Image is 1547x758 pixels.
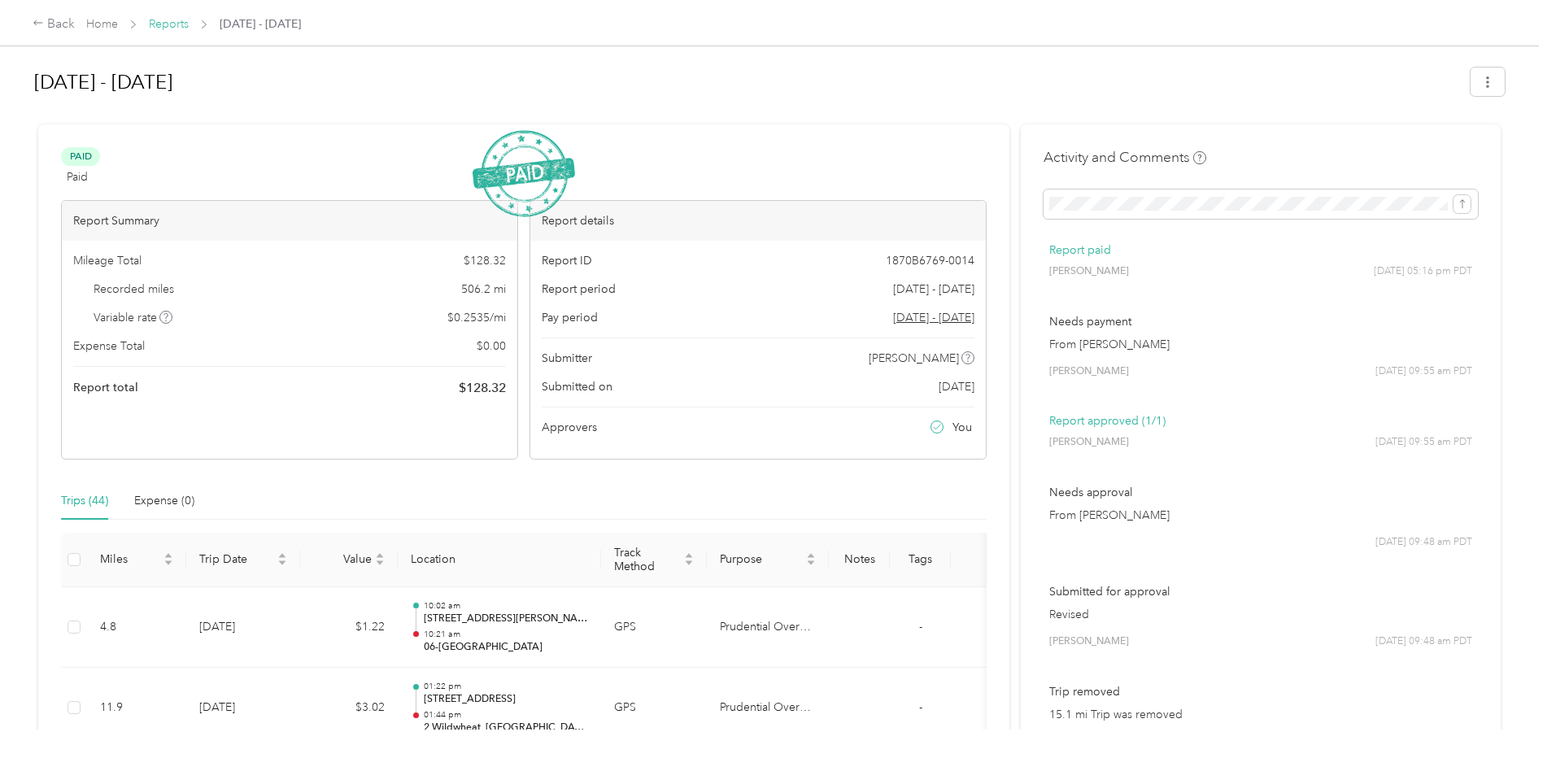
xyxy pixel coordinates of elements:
span: caret-down [684,558,694,568]
span: $ 0.00 [477,338,506,355]
th: Purpose [707,533,829,587]
span: [DATE] 05:16 pm PDT [1374,264,1472,279]
p: 2 Wildwheat, [GEOGRAPHIC_DATA], [GEOGRAPHIC_DATA], [GEOGRAPHIC_DATA] [424,721,588,735]
span: [DATE] - [DATE] [893,281,974,298]
th: Location [398,533,601,587]
p: 06-[GEOGRAPHIC_DATA] [424,640,588,655]
td: $1.22 [300,587,398,669]
div: Trips (44) [61,492,108,510]
span: - [919,700,922,714]
span: caret-down [806,558,816,568]
p: 10:21 am [424,629,588,640]
td: GPS [601,668,707,749]
span: caret-up [375,551,385,560]
span: Paid [61,147,100,166]
span: Submitter [542,350,592,367]
span: Purpose [720,552,803,566]
span: Report ID [542,252,592,269]
p: [STREET_ADDRESS] [424,692,588,707]
iframe: Everlance-gr Chat Button Frame [1456,667,1547,758]
span: - [919,620,922,634]
span: You [952,419,972,436]
span: [DATE] - [DATE] [220,15,301,33]
span: 1870B6769-0014 [886,252,974,269]
span: Miles [100,552,160,566]
span: caret-down [163,558,173,568]
td: GPS [601,587,707,669]
span: [PERSON_NAME] [869,350,959,367]
span: Submitted on [542,378,612,395]
span: caret-up [163,551,173,560]
td: Prudential Overall Supply [707,668,829,749]
span: Go to pay period [893,309,974,326]
span: Recorded miles [94,281,174,298]
span: caret-up [806,551,816,560]
span: Report total [73,379,138,396]
th: Trip Date [186,533,300,587]
span: Approvers [542,419,597,436]
span: $ 128.32 [464,252,506,269]
span: Mileage Total [73,252,142,269]
p: Needs approval [1049,484,1472,501]
th: Tags [890,533,951,587]
span: [DATE] [939,378,974,395]
span: [PERSON_NAME] [1049,435,1129,450]
p: 15.1 mi Trip was removed [1049,706,1472,723]
p: 01:22 pm [424,681,588,692]
p: Needs payment [1049,313,1472,330]
h1: Aug 1 - 31, 2025 [34,63,1459,102]
span: Paid [67,168,88,185]
span: caret-down [277,558,287,568]
span: Trip Date [199,552,274,566]
td: 11.9 [87,668,186,749]
td: [DATE] [186,587,300,669]
div: Report details [530,201,986,241]
p: Report paid [1049,242,1472,259]
div: Back [33,15,75,34]
span: [DATE] 09:55 am PDT [1375,364,1472,379]
span: Track Method [614,546,681,573]
span: [DATE] 09:48 am PDT [1375,535,1472,550]
a: Home [86,17,118,31]
p: Submitted for approval [1049,583,1472,600]
span: $ 0.2535 / mi [447,309,506,326]
a: Reports [149,17,189,31]
td: Prudential Overall Supply [707,587,829,669]
td: 4.8 [87,587,186,669]
span: $ 128.32 [459,378,506,398]
p: 01:44 pm [424,709,588,721]
div: Expense (0) [134,492,194,510]
span: [PERSON_NAME] [1049,634,1129,649]
div: Report Summary [62,201,517,241]
img: PaidStamp [473,130,575,217]
span: [DATE] 09:48 am PDT [1375,634,1472,649]
p: Trip removed [1049,683,1472,700]
p: From [PERSON_NAME] [1049,336,1472,353]
span: [DATE] 09:55 am PDT [1375,435,1472,450]
span: 506.2 mi [461,281,506,298]
th: Notes [829,533,890,587]
span: Pay period [542,309,598,326]
p: Report approved (1/1) [1049,412,1472,429]
td: [DATE] [186,668,300,749]
th: Miles [87,533,186,587]
span: caret-up [684,551,694,560]
span: [PERSON_NAME] [1049,264,1129,279]
p: 10:02 am [424,600,588,612]
span: caret-down [375,558,385,568]
span: caret-up [277,551,287,560]
td: $3.02 [300,668,398,749]
span: Variable rate [94,309,173,326]
span: Expense Total [73,338,145,355]
p: From [PERSON_NAME] [1049,507,1472,524]
th: Track Method [601,533,707,587]
span: Report period [542,281,616,298]
span: Value [313,552,372,566]
p: Revised [1049,606,1472,623]
p: [STREET_ADDRESS][PERSON_NAME] [424,612,588,626]
h4: Activity and Comments [1044,147,1206,168]
span: [PERSON_NAME] [1049,364,1129,379]
th: Value [300,533,398,587]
